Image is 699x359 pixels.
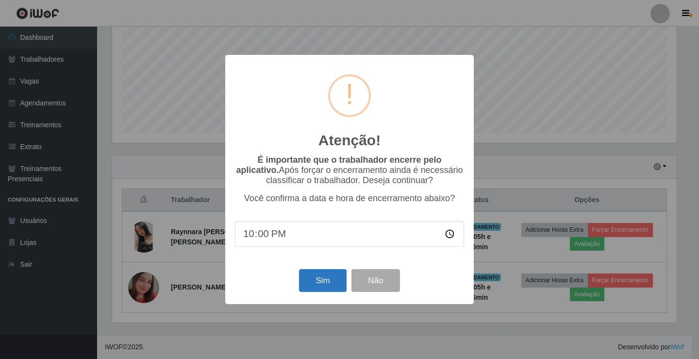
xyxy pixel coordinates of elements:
[351,269,399,292] button: Não
[299,269,346,292] button: Sim
[235,193,464,204] p: Você confirma a data e hora de encerramento abaixo?
[235,155,464,186] p: Após forçar o encerramento ainda é necessário classificar o trabalhador. Deseja continuar?
[236,155,441,175] b: É importante que o trabalhador encerre pelo aplicativo.
[318,132,381,149] h2: Atenção!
